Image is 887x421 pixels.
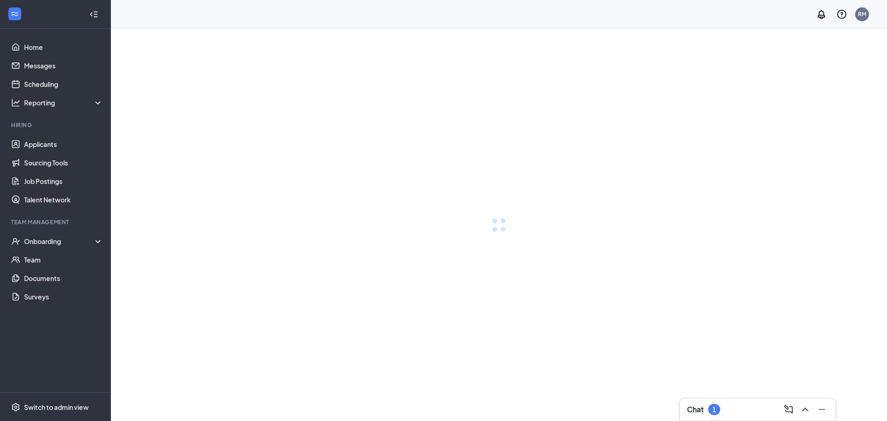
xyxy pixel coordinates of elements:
[780,402,795,417] button: ComposeMessage
[800,404,811,415] svg: ChevronUp
[24,190,103,209] a: Talent Network
[24,403,89,412] div: Switch to admin view
[797,402,812,417] button: ChevronUp
[836,9,847,20] svg: QuestionInfo
[24,250,103,269] a: Team
[712,406,716,414] div: 1
[816,9,827,20] svg: Notifications
[24,38,103,56] a: Home
[24,269,103,287] a: Documents
[814,402,828,417] button: Minimize
[24,172,103,190] a: Job Postings
[858,10,866,18] div: RM
[10,9,19,18] svg: WorkstreamLogo
[11,98,20,107] svg: Analysis
[687,404,704,415] h3: Chat
[11,218,101,226] div: Team Management
[24,237,103,246] div: Onboarding
[783,404,794,415] svg: ComposeMessage
[24,98,103,107] div: Reporting
[11,403,20,412] svg: Settings
[24,75,103,93] a: Scheduling
[24,56,103,75] a: Messages
[11,121,101,129] div: Hiring
[816,404,827,415] svg: Minimize
[24,153,103,172] a: Sourcing Tools
[11,237,20,246] svg: UserCheck
[89,10,98,19] svg: Collapse
[24,287,103,306] a: Surveys
[24,135,103,153] a: Applicants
